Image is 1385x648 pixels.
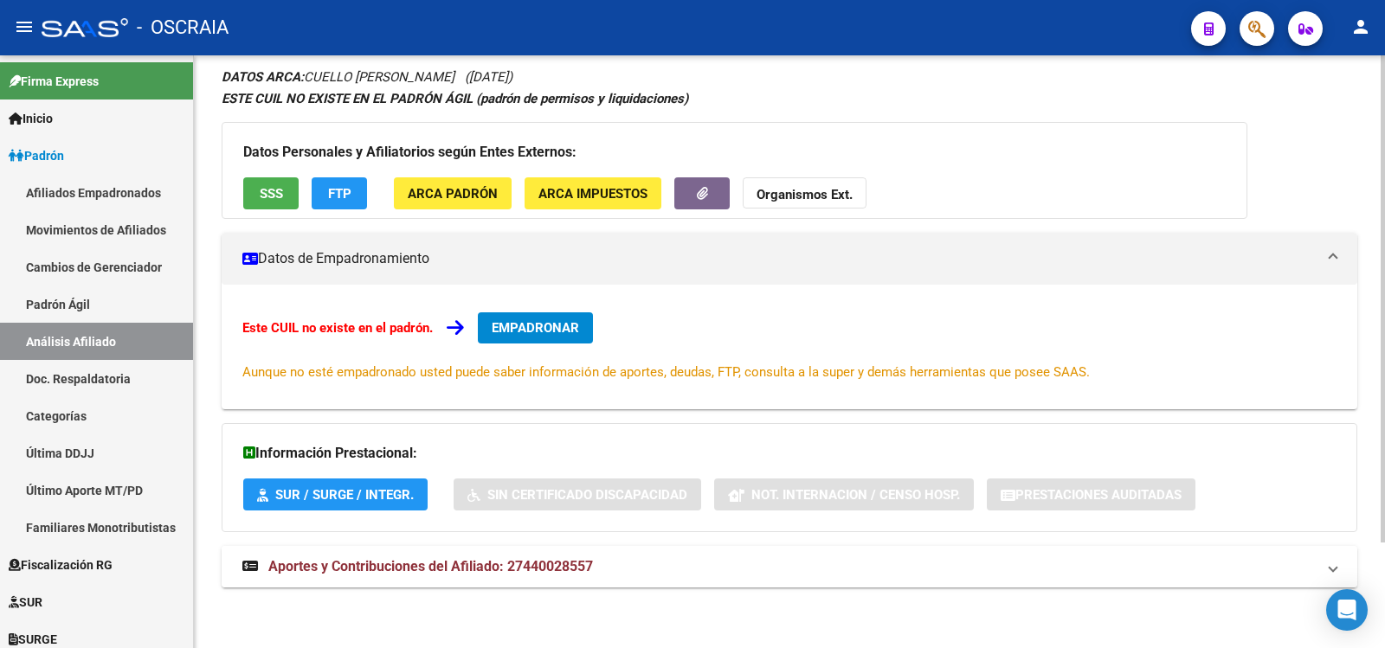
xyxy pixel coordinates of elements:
mat-expansion-panel-header: Datos de Empadronamiento [222,233,1357,285]
button: FTP [312,177,367,209]
button: ARCA Impuestos [525,177,661,209]
span: EMPADRONAR [492,320,579,336]
button: ARCA Padrón [394,177,512,209]
div: Datos de Empadronamiento [222,285,1357,409]
span: Aportes y Contribuciones del Afiliado: 27440028557 [268,558,593,574]
mat-panel-title: Datos de Empadronamiento [242,249,1316,268]
span: CUELLO [PERSON_NAME] [222,69,454,85]
button: Organismos Ext. [743,177,866,209]
span: ARCA Impuestos [538,186,647,202]
span: SUR [9,593,42,612]
button: Not. Internacion / Censo Hosp. [714,478,974,510]
strong: ESTE CUIL NO EXISTE EN EL PADRÓN ÁGIL (padrón de permisos y liquidaciones) [222,91,688,106]
span: Aunque no esté empadronado usted puede saber información de aportes, deudas, FTP, consulta a la s... [242,364,1090,380]
span: FTP [328,186,351,202]
span: Firma Express [9,72,99,91]
span: ([DATE]) [465,69,512,85]
span: ARCA Padrón [408,186,498,202]
h3: Información Prestacional: [243,441,1336,465]
span: Prestaciones Auditadas [1015,487,1182,503]
span: - OSCRAIA [137,9,229,47]
h3: Datos Personales y Afiliatorios según Entes Externos: [243,140,1226,164]
span: Padrón [9,146,64,165]
div: Open Intercom Messenger [1326,589,1368,631]
button: Sin Certificado Discapacidad [454,478,701,510]
span: SSS [260,186,283,202]
span: Not. Internacion / Censo Hosp. [751,487,960,503]
span: SUR / SURGE / INTEGR. [275,487,414,503]
span: Sin Certificado Discapacidad [487,487,687,503]
button: SSS [243,177,299,209]
mat-icon: person [1350,16,1371,37]
button: EMPADRONAR [478,312,593,343]
mat-expansion-panel-header: Aportes y Contribuciones del Afiliado: 27440028557 [222,546,1357,587]
span: Inicio [9,109,53,128]
button: Prestaciones Auditadas [987,478,1195,510]
button: SUR / SURGE / INTEGR. [243,478,428,510]
span: Fiscalización RG [9,555,113,574]
strong: Organismos Ext. [757,187,853,202]
strong: Este CUIL no existe en el padrón. [242,320,433,336]
strong: DATOS ARCA: [222,69,304,85]
mat-icon: menu [14,16,35,37]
